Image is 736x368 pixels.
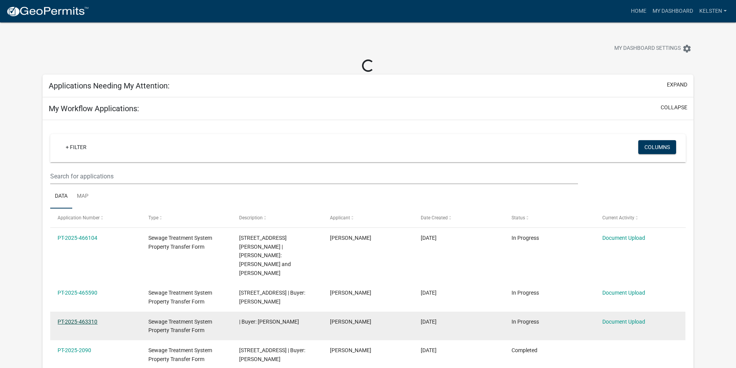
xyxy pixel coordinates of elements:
span: Kelsey Stender [330,347,371,353]
span: Type [148,215,158,220]
span: Application Number [58,215,100,220]
span: | Buyer: Rachel Kosak [239,319,299,325]
span: Status [512,215,525,220]
span: My Dashboard Settings [614,44,681,53]
datatable-header-cell: Application Number [50,209,141,227]
datatable-header-cell: Description [232,209,323,227]
a: Document Upload [602,235,645,241]
span: Kelsey Stender [330,235,371,241]
span: 08/18/2025 [421,290,437,296]
a: Document Upload [602,319,645,325]
datatable-header-cell: Status [504,209,595,227]
span: In Progress [512,235,539,241]
span: Sewage Treatment System Property Transfer Form [148,347,212,362]
a: PT-2025-466104 [58,235,97,241]
span: Date Created [421,215,448,220]
span: Kelsey Stender [330,319,371,325]
span: In Progress [512,290,539,296]
a: Document Upload [602,290,645,296]
span: 34002 FISKE VIEW DR | Buyer: Eric C. Ewan and Catherine J.A. Ewan [239,235,291,276]
a: Data [50,184,72,209]
span: 453 NORTH SHORE DR | Buyer: Anne Beyer [239,347,305,362]
span: Current Activity [602,215,634,220]
a: PT-2025-2090 [58,347,91,353]
a: Kelsten [696,4,730,19]
span: 08/19/2025 [421,235,437,241]
datatable-header-cell: Type [141,209,232,227]
a: PT-2025-465590 [58,290,97,296]
a: Map [72,184,93,209]
a: My Dashboard [649,4,696,19]
input: Search for applications [50,168,578,184]
span: 08/12/2025 [421,347,437,353]
i: settings [682,44,692,53]
span: Sewage Treatment System Property Transfer Form [148,319,212,334]
span: Sewage Treatment System Property Transfer Form [148,290,212,305]
datatable-header-cell: Applicant [323,209,413,227]
datatable-header-cell: Date Created [413,209,504,227]
button: Columns [638,140,676,154]
span: Kelsey Stender [330,290,371,296]
h5: Applications Needing My Attention: [49,81,170,90]
h5: My Workflow Applications: [49,104,139,113]
span: Completed [512,347,537,353]
button: My Dashboard Settingssettings [608,41,698,56]
span: Sewage Treatment System Property Transfer Form [148,235,212,250]
a: Home [628,4,649,19]
button: expand [667,81,687,89]
span: In Progress [512,319,539,325]
span: Description [239,215,263,220]
button: collapse [661,103,687,112]
datatable-header-cell: Current Activity [595,209,685,227]
span: 49508 BLUEBERRY RD W | Buyer: Patrick W. Richter [239,290,305,305]
span: Applicant [330,215,350,220]
span: 08/13/2025 [421,319,437,325]
a: + Filter [59,140,93,154]
a: PT-2025-463310 [58,319,97,325]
